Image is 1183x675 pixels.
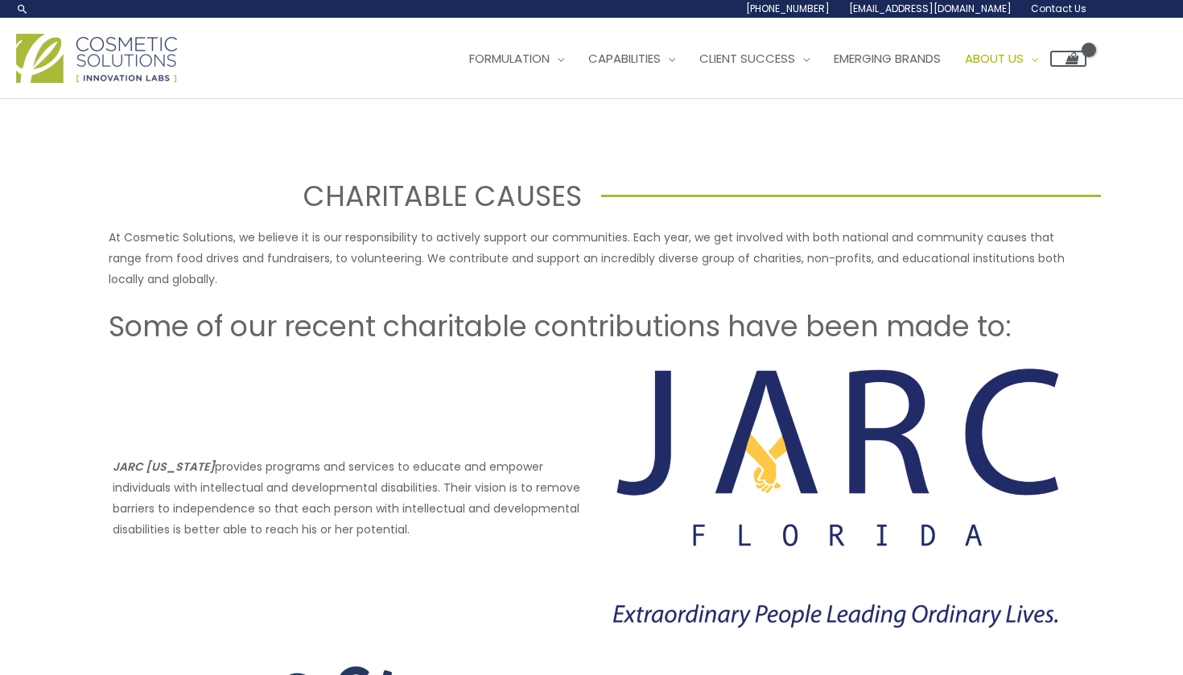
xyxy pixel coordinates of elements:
[16,34,177,83] img: Cosmetic Solutions Logo
[109,227,1074,290] p: At Cosmetic Solutions, we believe it is our responsibility to actively support our communities. E...
[1031,2,1086,15] span: Contact Us
[822,35,953,83] a: Emerging Brands
[457,35,576,83] a: Formulation
[849,2,1012,15] span: [EMAIL_ADDRESS][DOMAIN_NAME]
[1050,51,1086,67] a: View Shopping Cart, empty
[834,50,941,67] span: Emerging Brands
[965,50,1024,67] span: About Us
[687,35,822,83] a: Client Success
[699,50,795,67] span: Client Success
[16,2,29,15] a: Search icon link
[109,308,1074,345] h2: Some of our recent charitable contributions have been made to:
[576,35,687,83] a: Capabilities
[601,364,1070,632] img: Charitable Causes JARC Florida Logo
[113,459,215,475] strong: JARC [US_STATE]
[746,2,830,15] span: [PHONE_NUMBER]
[469,50,550,67] span: Formulation
[588,50,661,67] span: Capabilities
[82,176,582,216] h1: CHARITABLE CAUSES
[445,35,1086,83] nav: Site Navigation
[953,35,1050,83] a: About Us
[113,456,582,540] p: provides programs and services to educate and empower individuals with intellectual and developme...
